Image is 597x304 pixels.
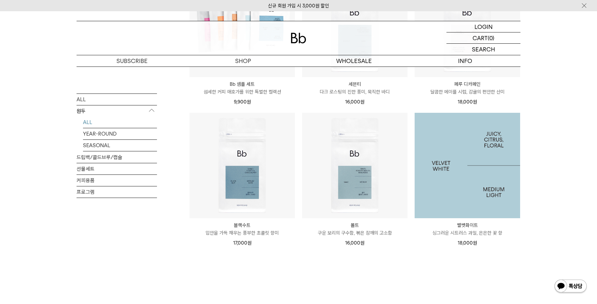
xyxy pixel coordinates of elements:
p: SEARCH [472,44,495,55]
a: LOGIN [446,21,520,32]
img: 블랙수트 [189,113,295,218]
span: 원 [473,240,477,246]
a: 세븐티 다크 로스팅의 진한 풍미, 묵직한 바디 [302,80,408,96]
p: 싱그러운 시트러스 과일, 은은한 꽃 향 [415,229,520,237]
span: 18,000 [458,99,477,105]
a: 신규 회원 가입 시 3,000원 할인 [268,3,329,9]
a: SUBSCRIBE [77,55,188,67]
p: LOGIN [474,21,493,32]
img: 1000000025_add2_054.jpg [415,113,520,218]
p: 섬세한 커피 애호가를 위한 특별한 컬렉션 [189,88,295,96]
span: 16,000 [345,99,364,105]
a: SEASONAL [83,139,157,151]
p: Bb 샘플 세트 [189,80,295,88]
p: 블랙수트 [189,221,295,229]
span: 원 [360,99,364,105]
a: Bb 샘플 세트 섬세한 커피 애호가를 위한 특별한 컬렉션 [189,80,295,96]
p: 몰트 [302,221,408,229]
img: 로고 [291,33,306,43]
span: 9,900 [234,99,251,105]
a: 페루 디카페인 달콤한 메이플 시럽, 감귤의 편안한 산미 [415,80,520,96]
p: CART [473,32,488,43]
a: YEAR-ROUND [83,128,157,139]
p: 원두 [77,105,157,117]
span: 18,000 [458,240,477,246]
img: 몰트 [302,113,408,218]
p: INFO [409,55,520,67]
span: 원 [473,99,477,105]
a: 벨벳화이트 [415,113,520,218]
span: 17,000 [233,240,252,246]
a: 벨벳화이트 싱그러운 시트러스 과일, 은은한 꽃 향 [415,221,520,237]
p: 구운 보리의 구수함, 볶은 참깨의 고소함 [302,229,408,237]
p: 세븐티 [302,80,408,88]
a: 드립백/콜드브루/캡슐 [77,151,157,163]
a: 몰트 구운 보리의 구수함, 볶은 참깨의 고소함 [302,221,408,237]
a: ALL [83,116,157,128]
a: 프로그램 [77,186,157,197]
span: 16,000 [345,240,364,246]
a: SHOP [188,55,298,67]
img: 카카오톡 채널 1:1 채팅 버튼 [554,279,587,294]
span: 원 [247,240,252,246]
a: ALL [77,94,157,105]
p: (0) [488,32,494,43]
a: 블랙수트 입안을 가득 채우는 풍부한 초콜릿 향미 [189,221,295,237]
a: 선물세트 [77,163,157,174]
p: 다크 로스팅의 진한 풍미, 묵직한 바디 [302,88,408,96]
p: WHOLESALE [298,55,409,67]
p: 페루 디카페인 [415,80,520,88]
a: 커피용품 [77,174,157,186]
span: 원 [247,99,251,105]
p: 달콤한 메이플 시럽, 감귤의 편안한 산미 [415,88,520,96]
p: 입안을 가득 채우는 풍부한 초콜릿 향미 [189,229,295,237]
a: CART (0) [446,32,520,44]
p: 벨벳화이트 [415,221,520,229]
span: 원 [360,240,364,246]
